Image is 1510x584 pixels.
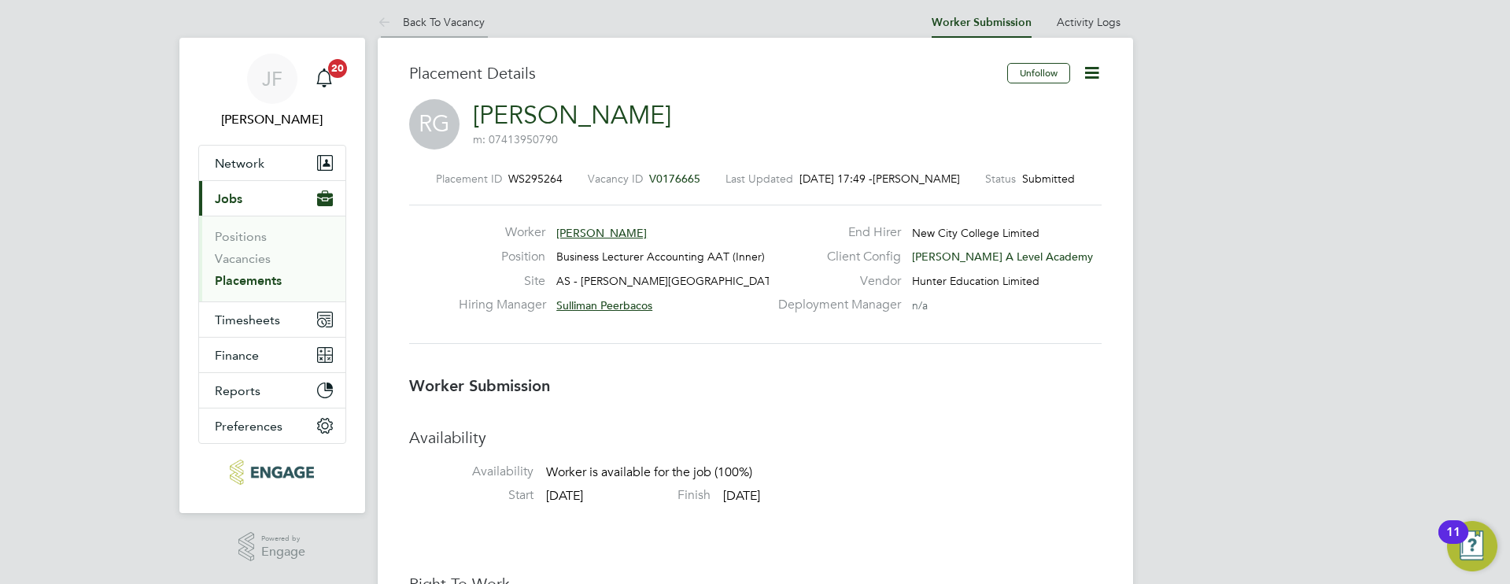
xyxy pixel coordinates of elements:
span: Worker is available for the job (100%) [546,465,752,481]
span: [PERSON_NAME] [873,172,960,186]
label: Client Config [769,249,901,265]
span: m: 07413950790 [473,132,558,146]
span: New City College Limited [912,226,1039,240]
span: JF [262,68,282,89]
span: Timesheets [215,312,280,327]
b: Worker Submission [409,376,550,395]
span: 20 [328,59,347,78]
button: Unfollow [1007,63,1070,83]
label: Site [459,273,545,290]
span: James Farrington [198,110,346,129]
a: Placements [215,273,282,288]
span: Network [215,156,264,171]
span: Reports [215,383,260,398]
a: Go to home page [198,460,346,485]
span: [DATE] [723,488,760,504]
a: JF[PERSON_NAME] [198,54,346,129]
button: Preferences [199,408,345,443]
span: Jobs [215,191,242,206]
a: Vacancies [215,251,271,266]
nav: Main navigation [179,38,365,513]
label: Vacancy ID [588,172,643,186]
button: Open Resource Center, 11 new notifications [1447,521,1497,571]
h3: Availability [409,427,1102,448]
span: WS295264 [508,172,563,186]
span: Powered by [261,532,305,545]
label: End Hirer [769,224,901,241]
label: Last Updated [725,172,793,186]
span: AS - [PERSON_NAME][GEOGRAPHIC_DATA] [556,274,781,288]
span: Hunter Education Limited [912,274,1039,288]
span: [PERSON_NAME] A Level Academy [912,249,1093,264]
a: Powered byEngage [238,532,305,562]
span: Finance [215,348,259,363]
a: 20 [308,54,340,104]
img: huntereducation-logo-retina.png [230,460,314,485]
label: Hiring Manager [459,297,545,313]
span: Submitted [1022,172,1075,186]
span: Sulliman Peerbacos [556,298,652,312]
span: n/a [912,298,928,312]
label: Status [985,172,1016,186]
a: Activity Logs [1057,15,1121,29]
button: Network [199,146,345,180]
button: Jobs [199,181,345,216]
h3: Placement Details [409,63,995,83]
label: Vendor [769,273,901,290]
label: Availability [409,464,533,480]
a: Back To Vacancy [378,15,485,29]
span: [PERSON_NAME] [556,226,647,240]
span: Preferences [215,419,282,434]
span: Business Lecturer Accounting AAT (Inner) [556,249,765,264]
span: RG [409,99,460,150]
button: Finance [199,338,345,372]
label: Worker [459,224,545,241]
a: Worker Submission [932,16,1032,29]
a: Positions [215,229,267,244]
div: 11 [1446,532,1460,553]
label: Placement ID [436,172,502,186]
div: Jobs [199,216,345,301]
label: Finish [586,487,711,504]
span: [DATE] [546,488,583,504]
label: Deployment Manager [769,297,901,313]
label: Start [409,487,533,504]
span: Engage [261,545,305,559]
span: [DATE] 17:49 - [799,172,873,186]
label: Position [459,249,545,265]
span: V0176665 [649,172,700,186]
a: [PERSON_NAME] [473,100,671,131]
button: Timesheets [199,302,345,337]
button: Reports [199,373,345,408]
